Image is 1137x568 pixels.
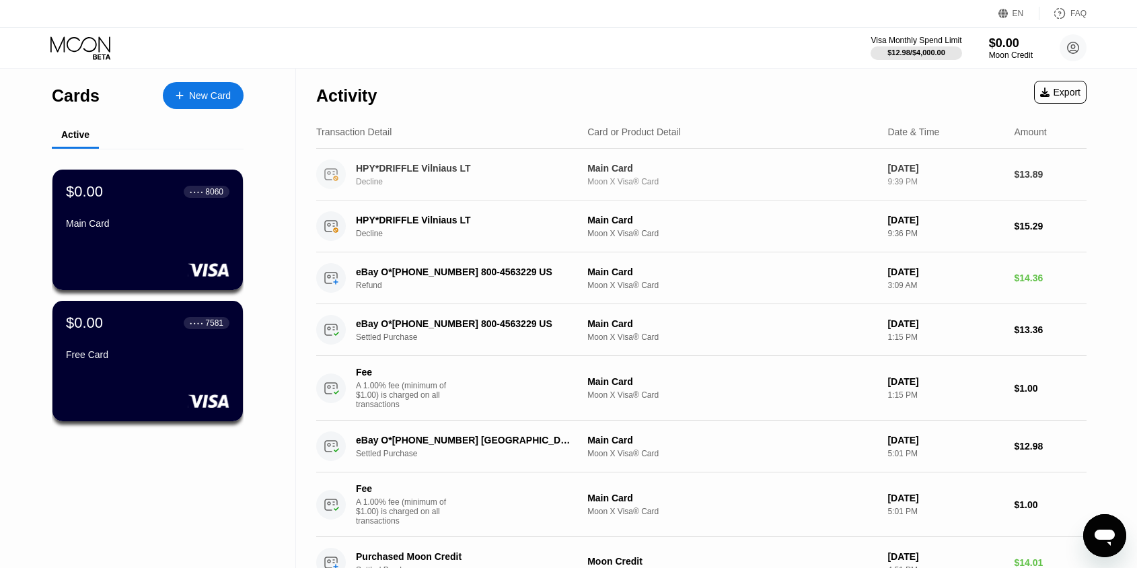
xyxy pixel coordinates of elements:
div: HPY*DRIFFLE Vilniaus LT [356,215,574,225]
div: eBay O*[PHONE_NUMBER] 800-4563229 US [356,267,574,277]
div: [DATE] [887,267,1003,277]
div: 7581 [205,318,223,328]
div: EN [998,7,1039,20]
div: 9:36 PM [887,229,1003,238]
div: Moon X Visa® Card [587,390,877,400]
div: Refund [356,281,590,290]
div: Visa Monthly Spend Limit [871,36,961,45]
div: 5:01 PM [887,507,1003,516]
div: Purchased Moon Credit [356,551,574,562]
div: $15.29 [1014,221,1087,232]
div: Decline [356,177,590,186]
div: $13.89 [1014,169,1087,180]
div: $12.98 [1014,441,1087,452]
div: FeeA 1.00% fee (minimum of $1.00) is charged on all transactionsMain CardMoon X Visa® Card[DATE]5... [316,472,1087,537]
div: eBay O*[PHONE_NUMBER] 800-4563229 USRefundMain CardMoon X Visa® Card[DATE]3:09 AM$14.36 [316,252,1087,304]
div: FAQ [1039,7,1087,20]
div: Moon X Visa® Card [587,449,877,458]
div: Moon X Visa® Card [587,229,877,238]
div: New Card [189,90,231,102]
div: Settled Purchase [356,449,590,458]
div: HPY*DRIFFLE Vilniaus LT [356,163,574,174]
div: Main Card [587,376,877,387]
div: Activity [316,86,377,106]
div: [DATE] [887,493,1003,503]
div: Main Card [587,163,877,174]
div: $0.00 [66,314,103,332]
div: A 1.00% fee (minimum of $1.00) is charged on all transactions [356,497,457,526]
div: $14.36 [1014,273,1087,283]
div: Settled Purchase [356,332,590,342]
div: eBay O*[PHONE_NUMBER] 800-4563229 US [356,318,574,329]
div: 1:15 PM [887,332,1003,342]
div: [DATE] [887,215,1003,225]
div: Moon Credit [989,50,1033,60]
div: Active [61,129,89,140]
div: HPY*DRIFFLE Vilniaus LTDeclineMain CardMoon X Visa® Card[DATE]9:39 PM$13.89 [316,149,1087,201]
div: Moon Credit [587,556,877,567]
div: $1.00 [1014,499,1087,510]
div: eBay O*[PHONE_NUMBER] [GEOGRAPHIC_DATA][PERSON_NAME] [GEOGRAPHIC_DATA] [356,435,574,446]
div: Free Card [66,349,229,360]
div: Cards [52,86,100,106]
div: Fee [356,483,450,494]
div: Moon X Visa® Card [587,507,877,516]
div: 1:15 PM [887,390,1003,400]
div: $0.00● ● ● ●8060Main Card [52,170,243,290]
div: $0.00● ● ● ●7581Free Card [52,301,243,421]
div: [DATE] [887,376,1003,387]
div: Date & Time [887,127,939,137]
div: [DATE] [887,318,1003,329]
div: ● ● ● ● [190,190,203,194]
div: $0.00Moon Credit [989,36,1033,60]
div: Main Card [587,318,877,329]
div: $1.00 [1014,383,1087,394]
div: FAQ [1070,9,1087,18]
div: Card or Product Detail [587,127,681,137]
div: HPY*DRIFFLE Vilniaus LTDeclineMain CardMoon X Visa® Card[DATE]9:36 PM$15.29 [316,201,1087,252]
div: eBay O*[PHONE_NUMBER] 800-4563229 USSettled PurchaseMain CardMoon X Visa® Card[DATE]1:15 PM$13.36 [316,304,1087,356]
div: Visa Monthly Spend Limit$12.98/$4,000.00 [871,36,961,60]
div: A 1.00% fee (minimum of $1.00) is charged on all transactions [356,381,457,409]
div: EN [1013,9,1024,18]
div: [DATE] [887,435,1003,446]
div: $14.01 [1014,557,1087,568]
div: Main Card [66,218,229,229]
div: FeeA 1.00% fee (minimum of $1.00) is charged on all transactionsMain CardMoon X Visa® Card[DATE]1... [316,356,1087,421]
div: [DATE] [887,163,1003,174]
div: Moon X Visa® Card [587,332,877,342]
div: $0.00 [66,183,103,201]
div: Decline [356,229,590,238]
div: 9:39 PM [887,177,1003,186]
div: Moon X Visa® Card [587,281,877,290]
div: $0.00 [989,36,1033,50]
div: Main Card [587,493,877,503]
div: New Card [163,82,244,109]
div: Export [1034,81,1087,104]
iframe: Button to launch messaging window, conversation in progress [1083,514,1126,557]
div: $12.98 / $4,000.00 [887,48,945,57]
div: Main Card [587,215,877,225]
div: Fee [356,367,450,378]
div: 3:09 AM [887,281,1003,290]
div: Export [1040,87,1080,98]
div: 5:01 PM [887,449,1003,458]
div: [DATE] [887,551,1003,562]
div: $13.36 [1014,324,1087,335]
div: Transaction Detail [316,127,392,137]
div: Main Card [587,267,877,277]
div: ● ● ● ● [190,321,203,325]
div: eBay O*[PHONE_NUMBER] [GEOGRAPHIC_DATA][PERSON_NAME] [GEOGRAPHIC_DATA]Settled PurchaseMain CardMo... [316,421,1087,472]
div: Main Card [587,435,877,446]
div: Amount [1014,127,1046,137]
div: 8060 [205,187,223,197]
div: Moon X Visa® Card [587,177,877,186]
